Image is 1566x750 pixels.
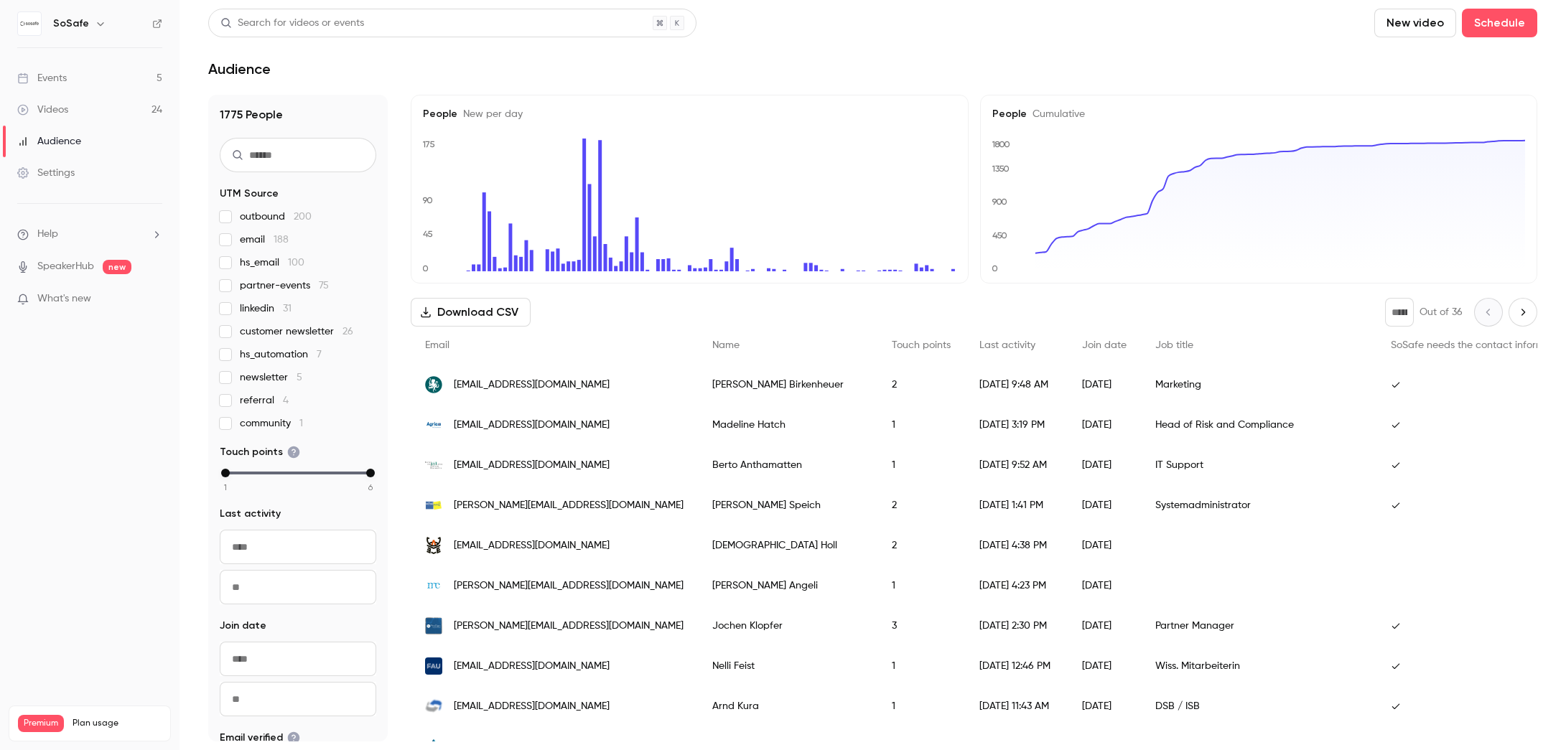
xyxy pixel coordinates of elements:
[1068,445,1141,485] div: [DATE]
[877,606,965,646] div: 3
[1141,445,1376,485] div: IT Support
[17,103,68,117] div: Videos
[240,256,304,270] span: hs_email
[425,456,442,474] img: smzo.ch
[297,372,302,383] span: 5
[425,617,442,634] img: prosec-networks.com
[1068,566,1141,606] div: [DATE]
[454,578,684,594] span: [PERSON_NAME][EMAIL_ADDRESS][DOMAIN_NAME]
[283,395,289,406] span: 4
[1068,485,1141,525] div: [DATE]
[965,646,1068,686] div: [DATE] 12:46 PM
[220,619,266,633] span: Join date
[368,481,373,494] span: 6
[220,642,376,676] input: From
[425,657,442,675] img: fau.de
[1141,405,1376,445] div: Head of Risk and Compliance
[454,418,610,433] span: [EMAIL_ADDRESS][DOMAIN_NAME]
[992,164,1010,174] text: 1350
[425,416,442,433] img: agriapet.co.uk
[454,458,610,473] span: [EMAIL_ADDRESS][DOMAIN_NAME]
[240,416,303,431] span: community
[425,497,442,514] img: schulverlag.ch
[73,718,162,729] span: Plan usage
[965,525,1068,566] div: [DATE] 4:38 PM
[422,139,435,149] text: 175
[425,376,442,393] img: rocktopus-digital.de
[18,715,64,732] span: Premium
[698,686,877,726] div: Arnd Kura
[221,469,230,477] div: min
[454,538,610,553] span: [EMAIL_ADDRESS][DOMAIN_NAME]
[240,301,292,316] span: linkedin
[366,469,375,477] div: max
[18,12,41,35] img: SoSafe
[17,71,67,85] div: Events
[224,481,227,494] span: 1
[1141,365,1376,405] div: Marketing
[992,263,998,273] text: 0
[1068,365,1141,405] div: [DATE]
[220,530,376,564] input: From
[425,537,442,554] img: cyber-samurai.net
[698,485,877,525] div: [PERSON_NAME] Speich
[992,230,1007,240] text: 450
[425,340,449,350] span: Email
[17,227,162,242] li: help-dropdown-opener
[220,16,364,31] div: Search for videos or events
[1141,646,1376,686] div: Wiss. Mitarbeiterin
[877,646,965,686] div: 1
[877,525,965,566] div: 2
[1068,525,1141,566] div: [DATE]
[1068,606,1141,646] div: [DATE]
[423,229,433,239] text: 45
[37,259,94,274] a: SpeakerHub
[965,365,1068,405] div: [DATE] 9:48 AM
[1141,686,1376,726] div: DSB / ISB
[1462,9,1537,37] button: Schedule
[877,566,965,606] div: 1
[317,350,322,360] span: 7
[208,60,271,78] h1: Audience
[892,340,951,350] span: Touch points
[877,365,965,405] div: 2
[877,405,965,445] div: 1
[53,17,89,31] h6: SoSafe
[17,166,75,180] div: Settings
[698,606,877,646] div: Jochen Klopfer
[220,187,279,201] span: UTM Source
[1509,298,1537,327] button: Next page
[698,405,877,445] div: Madeline Hatch
[992,197,1007,207] text: 900
[1027,109,1085,119] span: Cumulative
[965,606,1068,646] div: [DATE] 2:30 PM
[294,212,312,222] span: 200
[319,281,329,291] span: 75
[698,566,877,606] div: [PERSON_NAME] Angeli
[712,340,740,350] span: Name
[425,577,442,594] img: meteocontrol.com
[1374,9,1456,37] button: New video
[965,485,1068,525] div: [DATE] 1:41 PM
[342,327,353,337] span: 26
[220,682,376,716] input: To
[454,619,684,634] span: [PERSON_NAME][EMAIL_ADDRESS][DOMAIN_NAME]
[1420,305,1463,319] p: Out of 36
[145,293,162,306] iframe: Noticeable Trigger
[454,498,684,513] span: [PERSON_NAME][EMAIL_ADDRESS][DOMAIN_NAME]
[877,686,965,726] div: 1
[877,485,965,525] div: 2
[992,107,1526,121] h5: People
[288,258,304,268] span: 100
[283,304,292,314] span: 31
[299,418,303,428] span: 1
[240,278,329,293] span: partner-events
[454,378,610,393] span: [EMAIL_ADDRESS][DOMAIN_NAME]
[1141,485,1376,525] div: Systemadministrator
[103,260,131,274] span: new
[979,340,1035,350] span: Last activity
[37,227,58,242] span: Help
[1141,606,1376,646] div: Partner Manager
[1068,646,1141,686] div: [DATE]
[220,570,376,604] input: To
